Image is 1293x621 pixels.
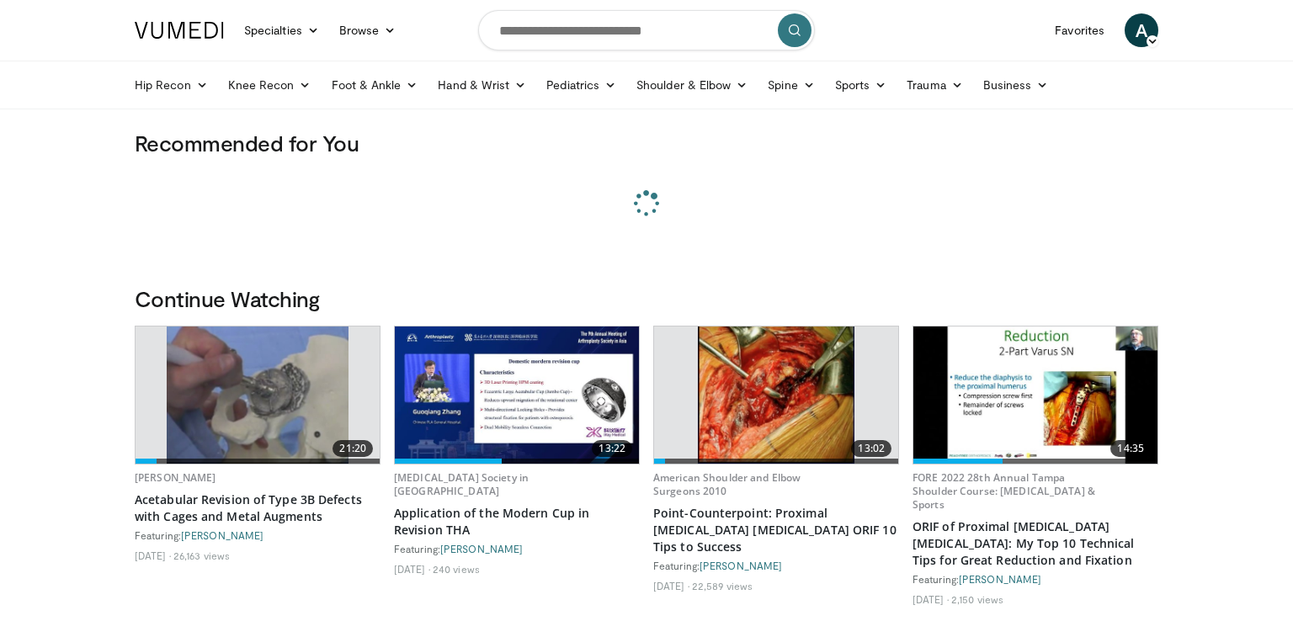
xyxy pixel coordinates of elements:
li: 22,589 views [692,579,753,592]
li: 240 views [433,562,480,576]
a: [PERSON_NAME] [959,573,1041,585]
a: FORE 2022 28th Annual Tampa Shoulder Course: [MEDICAL_DATA] & Sports [913,470,1095,512]
a: Acetabular Revision of Type 3B Defects with Cages and Metal Augments [135,491,380,525]
a: [MEDICAL_DATA] Society in [GEOGRAPHIC_DATA] [394,470,529,498]
a: Browse [329,13,407,47]
img: VuMedi Logo [135,22,224,39]
li: 26,163 views [173,549,230,562]
img: 66432_0000_3.png.620x360_q85_upscale.jpg [167,326,349,464]
input: Search topics, interventions [478,10,815,50]
a: Pediatrics [536,68,626,102]
a: American Shoulder and Elbow Surgeons 2010 [653,470,801,498]
li: [DATE] [913,592,949,606]
a: Application of the Modern Cup in Revision THA [394,505,640,539]
li: [DATE] [135,549,171,562]
a: Hand & Wrist [428,68,536,102]
a: Point-Counterpoint: Proximal [MEDICAL_DATA] [MEDICAL_DATA] ORIF 10 Tips to Success [653,505,899,555]
div: Featuring: [394,542,640,555]
a: Knee Recon [218,68,322,102]
a: Foot & Ankle [322,68,428,102]
span: 13:02 [851,440,891,457]
li: [DATE] [394,562,430,576]
a: Sports [825,68,897,102]
a: Favorites [1045,13,1115,47]
a: [PERSON_NAME] [700,560,782,571]
li: [DATE] [653,579,689,592]
div: Featuring: [653,559,899,572]
div: Featuring: [135,528,380,542]
img: 0293976e-62de-40f4-b010-daa8faad3317.620x360_q85_upscale.jpg [395,326,639,464]
span: 14:35 [1110,440,1151,457]
a: 21:20 [136,326,380,464]
div: Featuring: [913,572,1158,586]
a: Shoulder & Elbow [626,68,758,102]
span: 21:20 [333,440,373,457]
a: ORIF of Proximal [MEDICAL_DATA] [MEDICAL_DATA]: My Top 10 Technical Tips for Great Reduction and ... [913,518,1158,569]
a: Hip Recon [125,68,218,102]
h3: Recommended for You [135,130,1158,157]
a: Spine [758,68,824,102]
a: 13:02 [654,326,898,464]
a: A [1125,13,1158,47]
a: [PERSON_NAME] [135,470,216,485]
a: 14:35 [913,326,1157,464]
a: [PERSON_NAME] [181,529,263,541]
a: Specialties [234,13,329,47]
a: 13:22 [395,326,639,464]
span: 13:22 [592,440,632,457]
h3: Continue Watching [135,285,1158,312]
li: 2,150 views [951,592,1003,606]
a: Business [973,68,1059,102]
img: 9e6b24c0-adf9-45be-ba59-03a583877446.620x360_q85_upscale.jpg [913,326,1157,464]
a: Trauma [897,68,973,102]
img: dura_1.png.620x360_q85_upscale.jpg [698,326,854,464]
a: [PERSON_NAME] [440,543,523,555]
